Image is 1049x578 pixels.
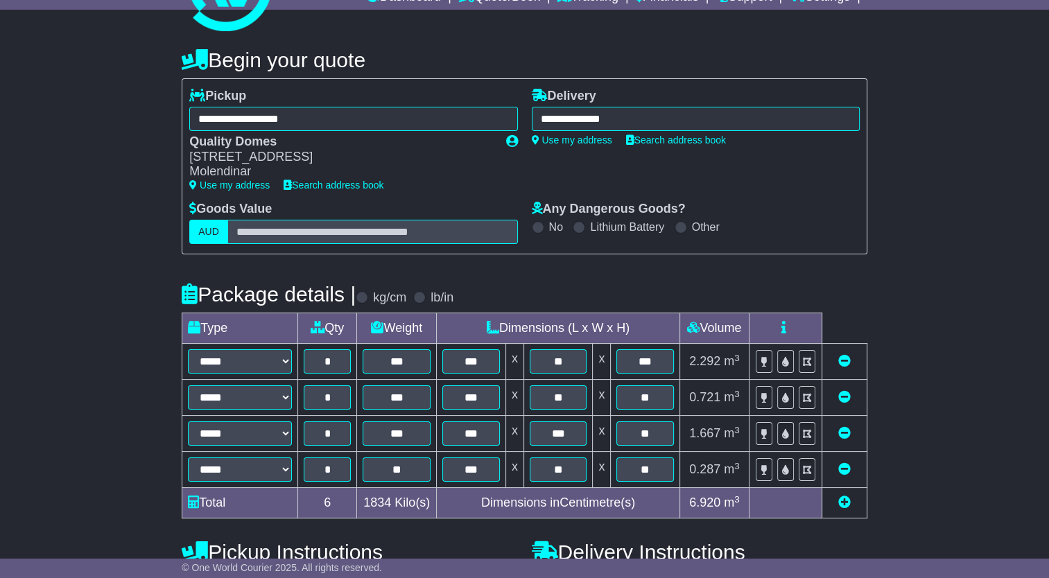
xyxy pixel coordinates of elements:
[189,150,492,165] div: [STREET_ADDRESS]
[689,354,720,368] span: 2.292
[734,494,740,505] sup: 3
[724,426,740,440] span: m
[689,462,720,476] span: 0.287
[298,488,357,518] td: 6
[357,488,437,518] td: Kilo(s)
[189,220,228,244] label: AUD
[590,220,664,234] label: Lithium Battery
[724,390,740,404] span: m
[532,202,686,217] label: Any Dangerous Goods?
[734,425,740,435] sup: 3
[549,220,563,234] label: No
[689,390,720,404] span: 0.721
[505,416,523,452] td: x
[724,496,740,509] span: m
[437,313,679,344] td: Dimensions (L x W x H)
[532,134,612,146] a: Use my address
[532,541,867,563] h4: Delivery Instructions
[532,89,596,104] label: Delivery
[437,488,679,518] td: Dimensions in Centimetre(s)
[182,313,298,344] td: Type
[679,313,749,344] td: Volume
[182,541,517,563] h4: Pickup Instructions
[593,344,611,380] td: x
[838,354,851,368] a: Remove this item
[189,179,270,191] a: Use my address
[505,380,523,416] td: x
[838,426,851,440] a: Remove this item
[189,134,492,150] div: Quality Domes
[724,354,740,368] span: m
[189,164,492,179] div: Molendinar
[593,452,611,488] td: x
[505,344,523,380] td: x
[734,461,740,471] sup: 3
[357,313,437,344] td: Weight
[431,290,453,306] label: lb/in
[626,134,726,146] a: Search address book
[182,562,382,573] span: © One World Courier 2025. All rights reserved.
[734,389,740,399] sup: 3
[284,179,383,191] a: Search address book
[724,462,740,476] span: m
[505,452,523,488] td: x
[363,496,391,509] span: 1834
[298,313,357,344] td: Qty
[182,49,867,71] h4: Begin your quote
[838,390,851,404] a: Remove this item
[838,496,851,509] a: Add new item
[593,380,611,416] td: x
[593,416,611,452] td: x
[373,290,406,306] label: kg/cm
[189,202,272,217] label: Goods Value
[838,462,851,476] a: Remove this item
[189,89,246,104] label: Pickup
[182,488,298,518] td: Total
[692,220,720,234] label: Other
[734,353,740,363] sup: 3
[182,283,356,306] h4: Package details |
[689,426,720,440] span: 1.667
[689,496,720,509] span: 6.920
